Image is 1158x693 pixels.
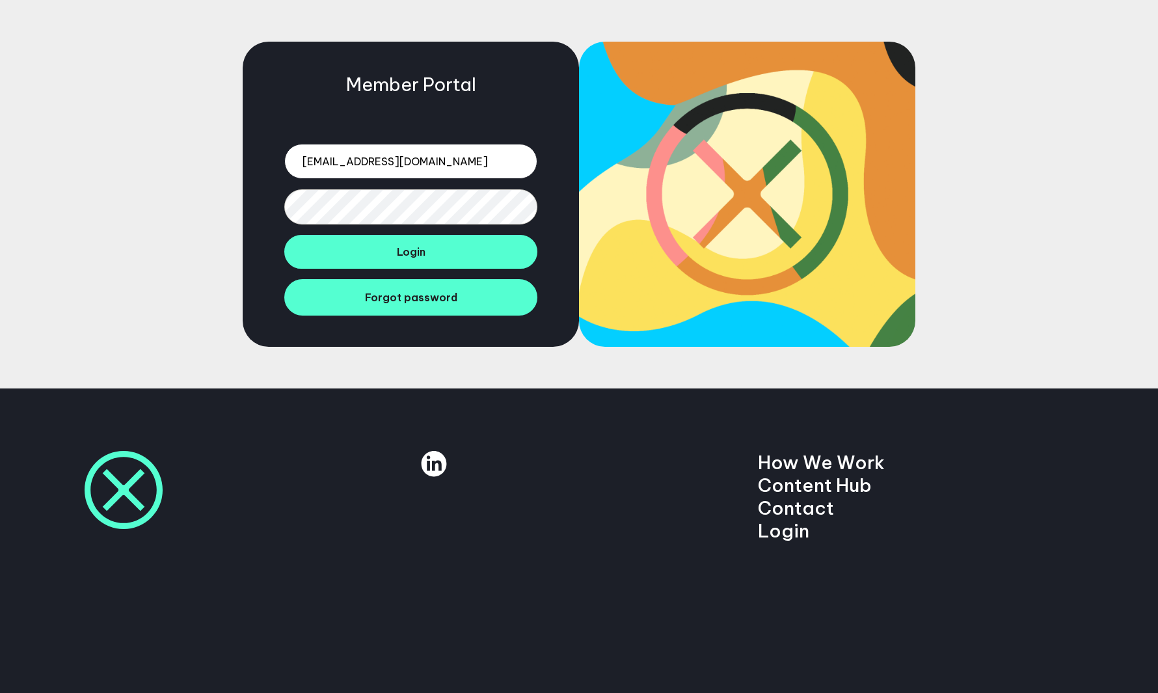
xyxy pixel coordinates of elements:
[397,245,425,258] span: Login
[758,451,885,474] a: How We Work
[284,144,537,179] input: Email
[346,73,476,96] h5: Member Portal
[365,291,457,304] span: Forgot password
[758,474,872,496] a: Content Hub
[758,496,834,519] a: Contact
[284,235,537,269] button: Login
[758,519,809,542] a: Login
[284,279,537,316] a: Forgot password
